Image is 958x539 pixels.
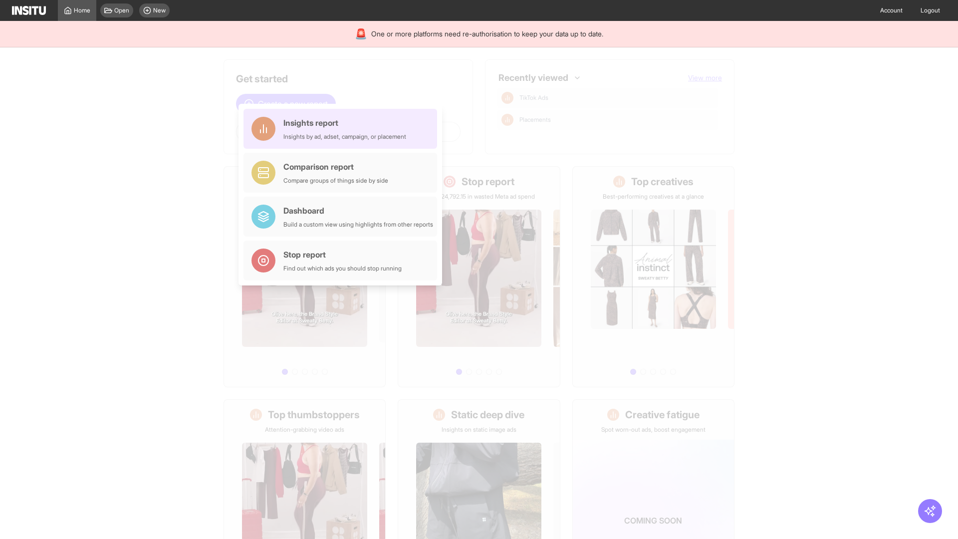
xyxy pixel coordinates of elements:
[371,29,603,39] span: One or more platforms need re-authorisation to keep your data up to date.
[153,6,166,14] span: New
[283,117,406,129] div: Insights report
[355,27,367,41] div: 🚨
[283,161,388,173] div: Comparison report
[283,249,402,261] div: Stop report
[283,205,433,217] div: Dashboard
[114,6,129,14] span: Open
[283,265,402,272] div: Find out which ads you should stop running
[12,6,46,15] img: Logo
[283,177,388,185] div: Compare groups of things side by side
[74,6,90,14] span: Home
[283,133,406,141] div: Insights by ad, adset, campaign, or placement
[283,221,433,229] div: Build a custom view using highlights from other reports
